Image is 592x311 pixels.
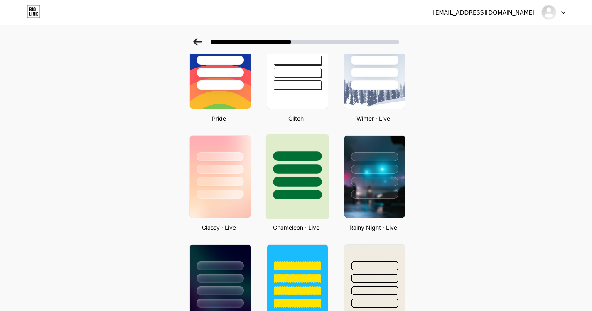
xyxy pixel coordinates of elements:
[264,114,328,123] div: Glitch
[187,223,251,232] div: Glassy · Live
[341,223,405,232] div: Rainy Night · Live
[264,223,328,232] div: Chameleon · Live
[541,5,557,20] img: arrhythmia
[433,8,535,17] div: [EMAIL_ADDRESS][DOMAIN_NAME]
[341,114,405,123] div: Winter · Live
[187,114,251,123] div: Pride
